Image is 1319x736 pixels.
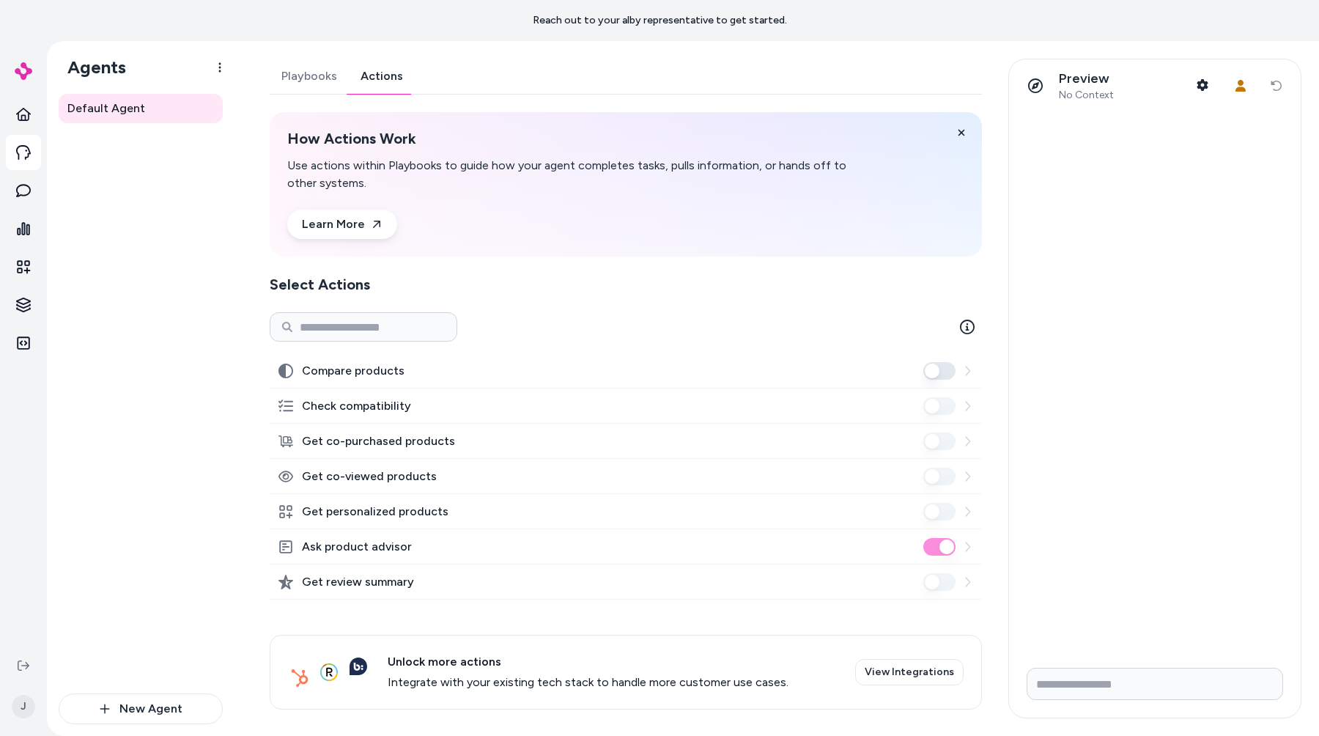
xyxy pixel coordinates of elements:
p: Use actions within Playbooks to guide how your agent completes tasks, pulls information, or hands... [287,157,850,192]
span: Unlock more actions [388,653,788,671]
a: Learn More [287,210,397,239]
a: Actions [349,59,415,94]
label: Compare products [302,362,404,380]
label: Check compatibility [302,397,411,415]
label: Get co-viewed products [302,468,437,485]
span: Integrate with your existing tech stack to handle more customer use cases. [388,674,788,691]
a: View Integrations [855,659,964,685]
a: Playbooks [270,59,349,94]
label: Get personalized products [302,503,448,520]
button: J [9,683,38,730]
img: alby Logo [15,62,32,80]
label: Get review summary [302,573,414,591]
a: Default Agent [59,94,223,123]
p: Reach out to your alby representative to get started. [533,13,787,28]
label: Get co-purchased products [302,433,455,450]
p: Preview [1059,70,1114,87]
span: No Context [1059,89,1114,102]
span: Default Agent [67,100,145,117]
h1: Agents [56,56,126,78]
h2: How Actions Work [287,130,850,148]
h2: Select Actions [270,274,982,295]
button: New Agent [59,693,223,724]
span: J [12,695,35,718]
label: Ask product advisor [302,538,412,556]
input: Write your prompt here [1027,668,1283,700]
